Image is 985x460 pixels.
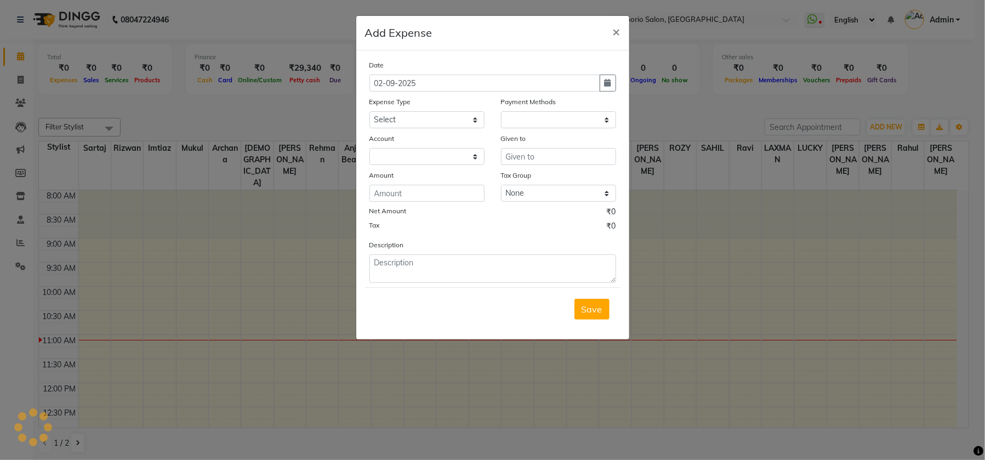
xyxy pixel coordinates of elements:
span: × [613,23,620,39]
label: Description [369,240,404,250]
span: Save [582,304,602,315]
span: ₹0 [607,206,616,220]
label: Date [369,60,384,70]
button: Save [574,299,610,320]
input: Amount [369,185,485,202]
input: Given to [501,148,616,165]
label: Tax [369,220,380,230]
label: Given to [501,134,526,144]
label: Amount [369,171,394,180]
label: Net Amount [369,206,407,216]
label: Tax Group [501,171,532,180]
label: Expense Type [369,97,411,107]
h5: Add Expense [365,25,432,41]
label: Payment Methods [501,97,556,107]
label: Account [369,134,395,144]
span: ₹0 [607,220,616,235]
button: Close [604,16,629,47]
